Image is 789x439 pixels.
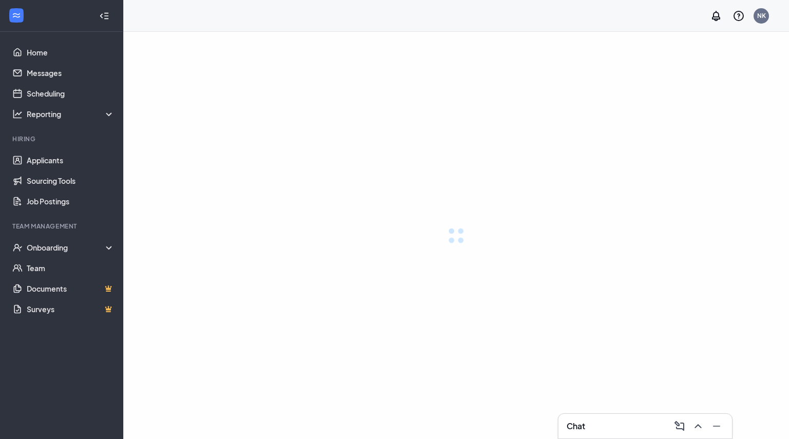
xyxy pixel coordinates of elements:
div: Reporting [27,109,115,119]
div: Hiring [12,135,112,143]
svg: Minimize [710,420,723,432]
button: ChevronUp [689,418,705,434]
svg: UserCheck [12,242,23,253]
h3: Chat [567,421,585,432]
svg: Analysis [12,109,23,119]
div: NK [757,11,766,20]
a: DocumentsCrown [27,278,115,299]
a: SurveysCrown [27,299,115,319]
button: ComposeMessage [670,418,687,434]
a: Messages [27,63,115,83]
svg: Collapse [99,11,109,21]
a: Applicants [27,150,115,170]
svg: ComposeMessage [673,420,686,432]
svg: QuestionInfo [732,10,745,22]
a: Sourcing Tools [27,170,115,191]
svg: WorkstreamLogo [11,10,22,21]
div: Team Management [12,222,112,231]
button: Minimize [707,418,724,434]
svg: Notifications [710,10,722,22]
a: Team [27,258,115,278]
a: Job Postings [27,191,115,212]
svg: ChevronUp [692,420,704,432]
a: Home [27,42,115,63]
a: Scheduling [27,83,115,104]
div: Onboarding [27,242,115,253]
